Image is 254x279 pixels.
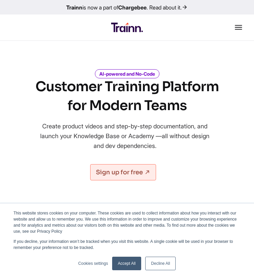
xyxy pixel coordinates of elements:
[95,69,159,78] i: AI-powered and No-Code
[118,4,147,11] b: Chargebee
[111,23,143,32] img: Trainn Logo
[14,210,240,234] p: This website stores cookies on your computer. These cookies are used to collect information about...
[112,257,142,270] a: Accept All
[78,260,108,267] a: Cookies settings
[66,4,82,11] b: Trainn
[14,238,240,251] p: If you decline, your information won’t be tracked when you visit this website. A single cookie wi...
[35,77,219,115] h1: Customer Training Platform for Modern Teams
[35,121,214,151] p: Create product videos and step-by-step documentation, and launch your Knowledge Base or Academy —...
[90,164,156,180] a: Sign up for free
[145,257,176,270] a: Decline All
